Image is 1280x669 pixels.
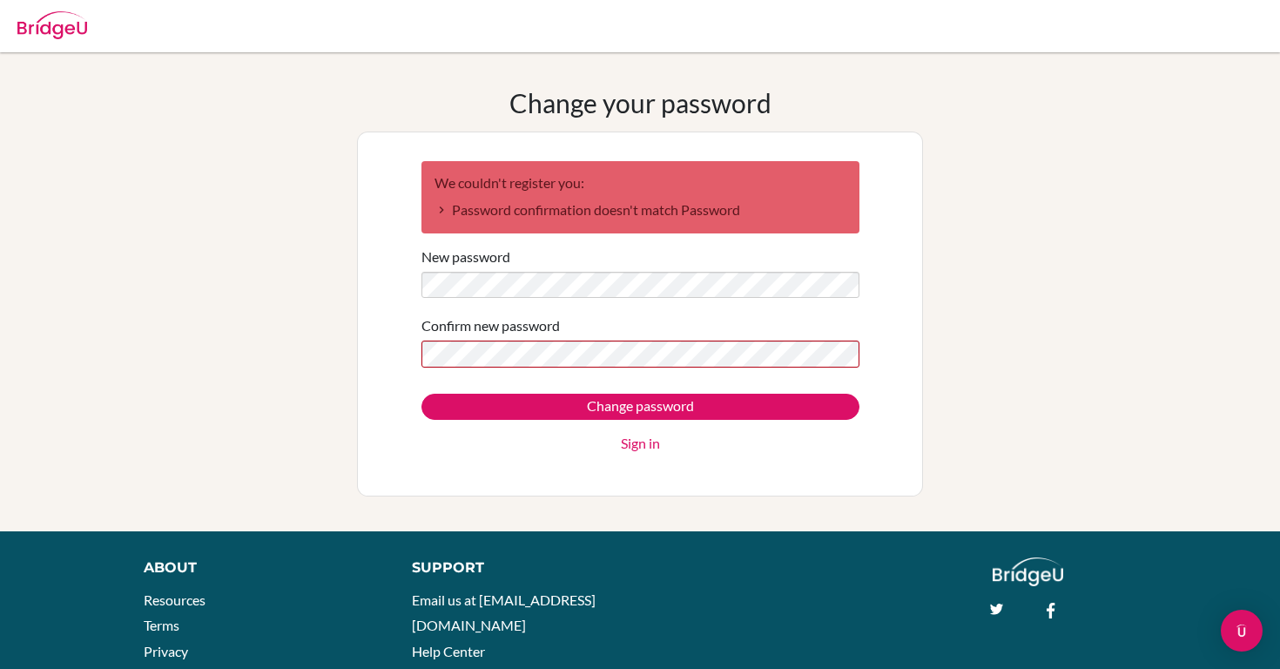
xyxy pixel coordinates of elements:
[144,643,188,659] a: Privacy
[144,617,179,633] a: Terms
[412,591,596,634] a: Email us at [EMAIL_ADDRESS][DOMAIN_NAME]
[1221,610,1263,652] div: Open Intercom Messenger
[17,11,87,39] img: Bridge-U
[144,591,205,608] a: Resources
[412,643,485,659] a: Help Center
[421,315,560,336] label: Confirm new password
[621,433,660,454] a: Sign in
[144,557,373,578] div: About
[412,557,623,578] div: Support
[435,174,846,191] h2: We couldn't register you:
[993,557,1063,586] img: logo_white@2x-f4f0deed5e89b7ecb1c2cc34c3e3d731f90f0f143d5ea2071677605dd97b5244.png
[435,199,846,220] li: Password confirmation doesn't match Password
[421,394,859,420] input: Change password
[509,87,771,118] h1: Change your password
[421,247,510,267] label: New password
